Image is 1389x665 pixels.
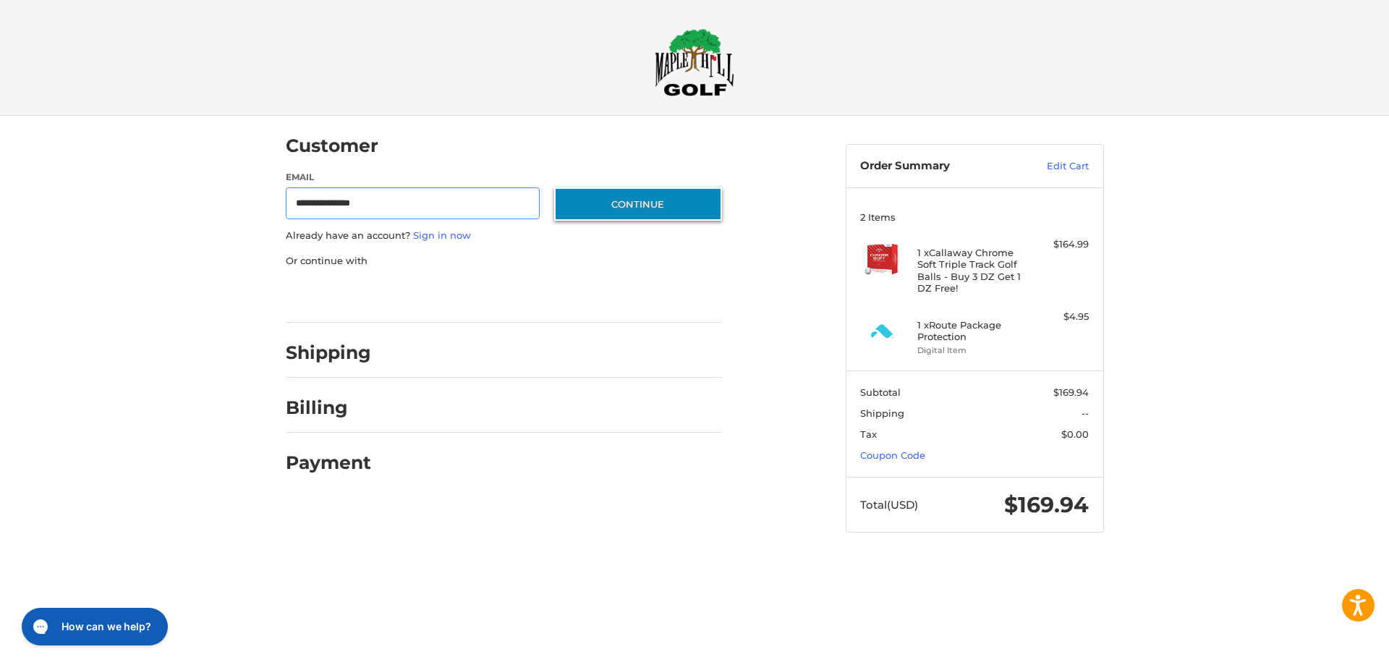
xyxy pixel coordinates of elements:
[917,344,1028,357] li: Digital Item
[1082,407,1089,419] span: --
[14,603,172,651] iframe: Gorgias live chat messenger
[1053,386,1089,398] span: $169.94
[860,407,904,419] span: Shipping
[1016,159,1089,174] a: Edit Cart
[554,187,722,221] button: Continue
[1032,310,1089,324] div: $4.95
[526,282,634,308] iframe: PayPal-venmo
[860,449,925,461] a: Coupon Code
[860,159,1016,174] h3: Order Summary
[917,319,1028,343] h4: 1 x Route Package Protection
[286,254,722,268] p: Or continue with
[286,397,370,419] h2: Billing
[404,282,512,308] iframe: PayPal-paylater
[1061,428,1089,440] span: $0.00
[860,211,1089,223] h3: 2 Items
[860,498,918,512] span: Total (USD)
[286,229,722,243] p: Already have an account?
[286,171,540,184] label: Email
[860,386,901,398] span: Subtotal
[1004,491,1089,518] span: $169.94
[286,135,378,157] h2: Customer
[860,428,877,440] span: Tax
[281,282,389,308] iframe: PayPal-paypal
[917,247,1028,294] h4: 1 x Callaway Chrome Soft Triple Track Golf Balls - Buy 3 DZ Get 1 DZ Free!
[655,28,734,96] img: Maple Hill Golf
[1032,237,1089,252] div: $164.99
[413,229,471,241] a: Sign in now
[286,342,371,364] h2: Shipping
[286,452,371,474] h2: Payment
